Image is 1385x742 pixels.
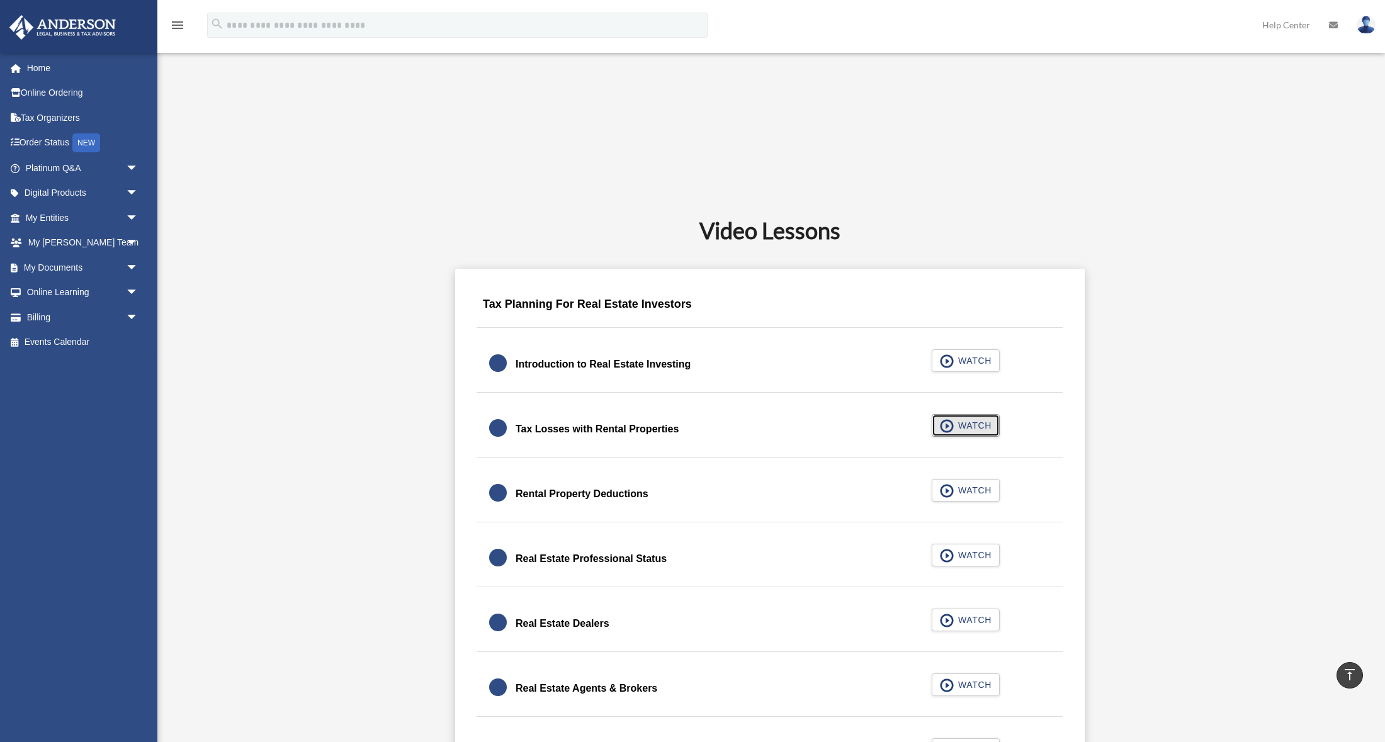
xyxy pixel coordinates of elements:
[9,205,157,230] a: My Entitiesarrow_drop_down
[489,414,1050,444] a: Tax Losses with Rental Properties WATCH
[932,609,1000,631] button: WATCH
[9,55,157,81] a: Home
[9,181,157,206] a: Digital Productsarrow_drop_down
[954,549,992,561] span: WATCH
[126,280,151,306] span: arrow_drop_down
[210,17,224,31] i: search
[170,22,185,33] a: menu
[9,255,157,280] a: My Documentsarrow_drop_down
[9,81,157,106] a: Online Ordering
[307,215,1233,246] h2: Video Lessons
[126,230,151,256] span: arrow_drop_down
[932,673,1000,696] button: WATCH
[9,155,157,181] a: Platinum Q&Aarrow_drop_down
[489,479,1050,509] a: Rental Property Deductions WATCH
[516,420,679,438] div: Tax Losses with Rental Properties
[6,15,120,40] img: Anderson Advisors Platinum Portal
[72,133,100,152] div: NEW
[516,680,657,697] div: Real Estate Agents & Brokers
[126,255,151,281] span: arrow_drop_down
[932,414,1000,437] button: WATCH
[126,305,151,330] span: arrow_drop_down
[9,130,157,156] a: Order StatusNEW
[516,615,609,632] div: Real Estate Dealers
[516,356,691,373] div: Introduction to Real Estate Investing
[516,550,667,568] div: Real Estate Professional Status
[954,614,992,626] span: WATCH
[489,349,1050,379] a: Introduction to Real Estate Investing WATCH
[954,419,992,432] span: WATCH
[489,544,1050,574] a: Real Estate Professional Status WATCH
[1342,667,1357,682] i: vertical_align_top
[489,609,1050,639] a: Real Estate Dealers WATCH
[932,349,1000,372] button: WATCH
[170,18,185,33] i: menu
[9,230,157,256] a: My [PERSON_NAME] Teamarrow_drop_down
[126,155,151,181] span: arrow_drop_down
[9,280,157,305] a: Online Learningarrow_drop_down
[932,479,1000,502] button: WATCH
[9,305,157,330] a: Billingarrow_drop_down
[489,673,1050,704] a: Real Estate Agents & Brokers WATCH
[954,354,992,367] span: WATCH
[9,105,157,130] a: Tax Organizers
[954,484,992,497] span: WATCH
[954,678,992,691] span: WATCH
[477,288,1063,328] div: Tax Planning For Real Estate Investors
[1337,662,1363,689] a: vertical_align_top
[126,205,151,231] span: arrow_drop_down
[126,181,151,206] span: arrow_drop_down
[932,544,1000,566] button: WATCH
[516,485,648,503] div: Rental Property Deductions
[9,330,157,355] a: Events Calendar
[1357,16,1376,34] img: User Pic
